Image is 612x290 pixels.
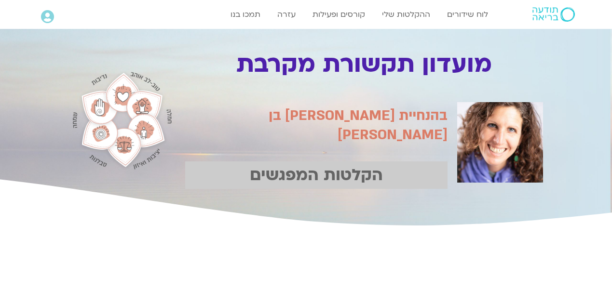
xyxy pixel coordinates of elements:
[226,5,265,24] a: תמכו בנו
[442,5,493,24] a: לוח שידורים
[180,51,548,78] h1: מועדון תקשורת מקרבת
[377,5,435,24] a: ההקלטות שלי
[185,161,448,189] p: הקלטות המפגשים
[272,5,300,24] a: עזרה
[308,5,370,24] a: קורסים ופעילות
[532,7,575,22] img: תודעה בריאה
[269,106,448,144] span: בהנחיית [PERSON_NAME] בן [PERSON_NAME]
